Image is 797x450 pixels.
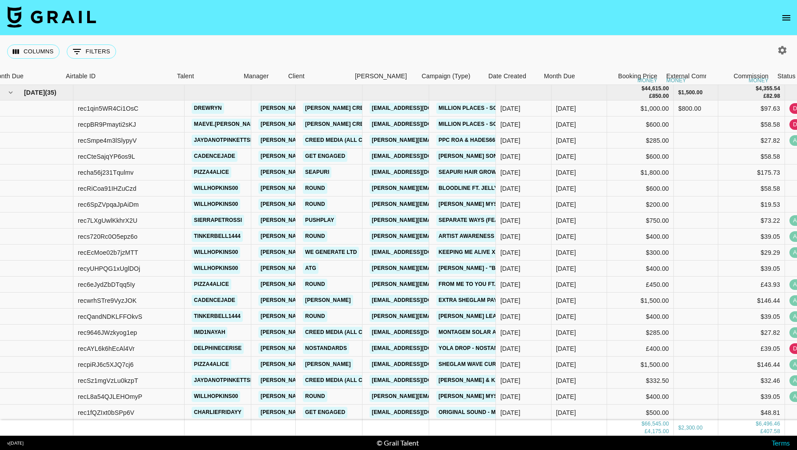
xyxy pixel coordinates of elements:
[258,391,403,402] a: [PERSON_NAME][EMAIL_ADDRESS][DOMAIN_NAME]
[288,68,305,85] div: Client
[7,440,24,446] div: v [DATE]
[258,327,403,338] a: [PERSON_NAME][EMAIL_ADDRESS][DOMAIN_NAME]
[500,264,520,273] div: 08/05/2025
[370,407,469,418] a: [EMAIL_ADDRESS][DOMAIN_NAME]
[78,312,142,321] div: recQandNDKLFFOkvS
[370,183,515,194] a: [PERSON_NAME][EMAIL_ADDRESS][DOMAIN_NAME]
[244,68,269,85] div: Manager
[78,248,138,257] div: recEcMoe02b7jzMTT
[436,215,542,226] a: Separate Ways (feat. The Marías)
[192,279,231,290] a: pizza4alice
[607,133,674,149] div: $285.00
[78,296,137,305] div: recwrhSTre9VyzJOK
[45,88,56,97] span: ( 35 )
[556,248,576,257] div: May '25
[258,359,403,370] a: [PERSON_NAME][EMAIL_ADDRESS][DOMAIN_NAME]
[258,103,403,114] a: [PERSON_NAME][EMAIL_ADDRESS][DOMAIN_NAME]
[436,183,567,194] a: Bloodline ft. Jelly Roll - [PERSON_NAME]
[556,392,576,401] div: May '25
[78,200,139,209] div: rec6SpZVpqaJpAiDm
[500,280,520,289] div: 02/05/2025
[192,311,243,322] a: tinkerbell1444
[607,165,674,181] div: $1,800.00
[370,151,469,162] a: [EMAIL_ADDRESS][DOMAIN_NAME]
[436,295,500,306] a: Extra Sheglam pay.
[258,151,403,162] a: [PERSON_NAME][EMAIL_ADDRESS][DOMAIN_NAME]
[303,135,395,146] a: Creed Media (All Campaigns)
[303,343,349,354] a: Nostandards
[718,309,785,325] div: $39.05
[78,328,137,337] div: rec9646JWzkyog1ep
[718,117,785,133] div: $58.58
[718,181,785,197] div: $58.58
[500,408,520,417] div: 22/05/2025
[718,229,785,245] div: $39.05
[500,248,520,257] div: 20/05/2025
[763,428,780,435] div: 407.58
[303,215,336,226] a: PushPlay
[192,135,266,146] a: jaydanotpinkettsmith
[192,103,224,114] a: drewryn
[718,341,785,357] div: £39.05
[192,247,240,258] a: willhopkins00
[718,133,785,149] div: $27.82
[500,296,520,305] div: 20/05/2025
[500,136,520,145] div: 12/05/2025
[436,199,543,210] a: [PERSON_NAME] mystical magical
[556,376,576,385] div: May '25
[500,184,520,193] div: 21/05/2025
[370,247,469,258] a: [EMAIL_ADDRESS][DOMAIN_NAME]
[556,408,576,417] div: May '25
[556,216,576,225] div: May '25
[607,117,674,133] div: $600.00
[556,312,576,321] div: May '25
[666,68,726,85] div: External Commission
[500,120,520,129] div: 19/05/2025
[370,311,515,322] a: [PERSON_NAME][EMAIL_ADDRESS][DOMAIN_NAME]
[78,376,138,385] div: recSz1mgVzLu0kzpT
[436,359,509,370] a: SHEGLAM wave curler
[607,261,674,277] div: $400.00
[556,264,576,273] div: May '25
[500,328,520,337] div: 27/05/2025
[370,375,469,386] a: [EMAIL_ADDRESS][DOMAIN_NAME]
[303,199,327,210] a: Round
[500,200,520,209] div: 21/05/2025
[607,245,674,261] div: $300.00
[303,247,359,258] a: We Generate Ltd
[78,184,137,193] div: recRiCoa91IHZuCzd
[607,341,674,357] div: £400.00
[192,167,231,178] a: pizza4alice
[436,375,531,386] a: [PERSON_NAME] & KAYTRANADA
[607,405,674,421] div: $500.00
[303,407,347,418] a: Get Engaged
[78,264,140,273] div: recyUHPQG1xUglDOj
[78,344,135,353] div: recAYL6k6hEcAl4Vr
[355,68,407,85] div: [PERSON_NAME]
[681,89,703,96] div: 1,500.00
[718,149,785,165] div: $58.58
[370,359,469,370] a: [EMAIL_ADDRESS][DOMAIN_NAME]
[607,100,674,117] div: $1,000.00
[666,78,686,83] div: money
[417,68,484,85] div: Campaign (Type)
[192,407,244,418] a: charliefridayy
[500,216,520,225] div: 08/05/2025
[772,438,790,447] a: Terms
[192,391,240,402] a: willhopkins00
[422,68,471,85] div: Campaign (Type)
[303,231,327,242] a: Round
[66,68,96,85] div: Airtable ID
[644,85,669,92] div: 44,615.00
[749,78,769,83] div: money
[4,86,17,99] button: hide children
[192,343,244,354] a: delphinecerise
[500,104,520,113] div: 19/05/2025
[303,183,327,194] a: Round
[370,327,469,338] a: [EMAIL_ADDRESS][DOMAIN_NAME]
[258,295,403,306] a: [PERSON_NAME][EMAIL_ADDRESS][DOMAIN_NAME]
[436,119,560,130] a: MILLION PLACES - Song Cover Campaign
[239,68,284,85] div: Manager
[370,199,515,210] a: [PERSON_NAME][EMAIL_ADDRESS][DOMAIN_NAME]
[556,168,576,177] div: May '25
